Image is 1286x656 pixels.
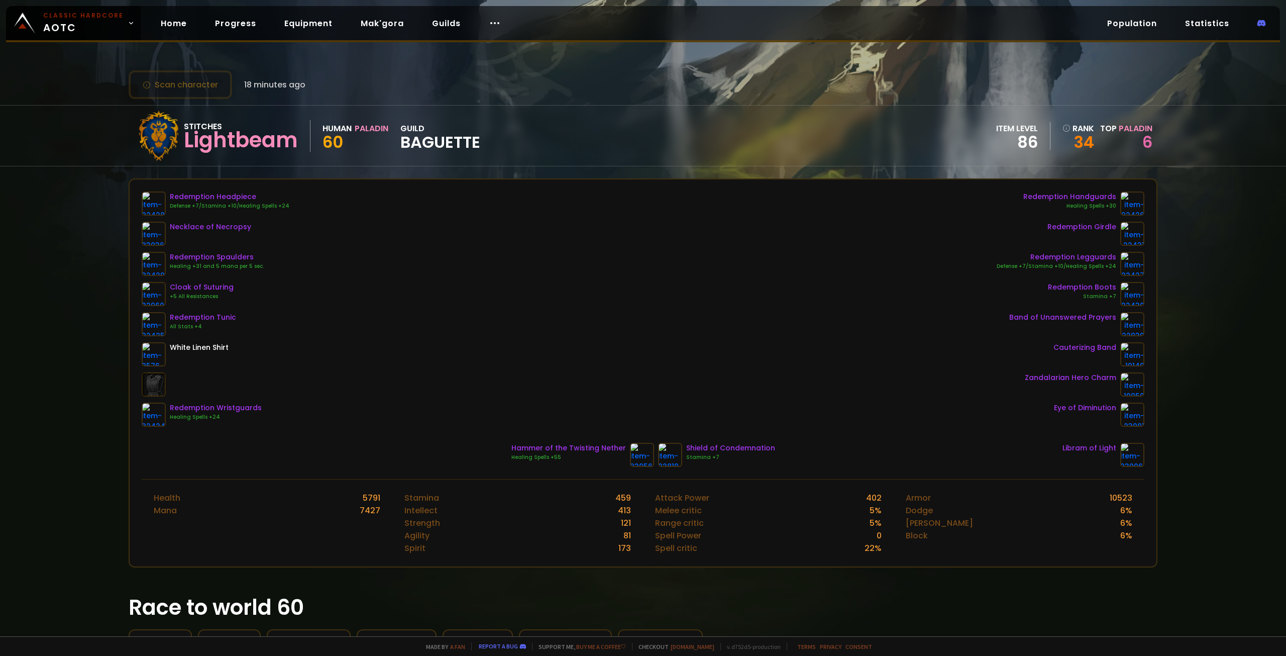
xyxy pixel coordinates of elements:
[1100,122,1152,135] div: Top
[870,504,882,517] div: 5 %
[615,492,631,504] div: 459
[43,11,124,35] span: AOTC
[170,413,262,421] div: Healing Spells +24
[511,443,626,453] div: Hammer of the Twisting Nether
[1025,372,1116,383] div: Zandalarian Hero Charm
[400,135,480,150] span: Baguette
[1047,222,1116,232] div: Redemption Girdle
[142,403,166,427] img: item-22424
[142,192,166,216] img: item-22428
[1099,13,1165,34] a: Population
[1053,342,1116,353] div: Cauterizing Band
[996,135,1038,150] div: 86
[170,342,229,353] div: White Linen Shirt
[1120,282,1144,306] img: item-22430
[184,133,298,148] div: Lightbeam
[142,312,166,336] img: item-22425
[1110,492,1132,504] div: 10523
[6,6,141,40] a: Classic HardcoreAOTC
[996,122,1038,135] div: item level
[1048,293,1116,301] div: Stamina +7
[170,403,262,413] div: Redemption Wristguards
[1120,517,1132,529] div: 6 %
[1120,342,1144,366] img: item-19140
[142,252,166,276] img: item-22429
[865,542,882,554] div: 22 %
[866,492,882,504] div: 402
[276,13,341,34] a: Equipment
[170,323,236,331] div: All Stats +4
[720,643,781,650] span: v. d752d5 - production
[244,78,305,91] span: 18 minutes ago
[845,643,872,650] a: Consent
[360,504,380,517] div: 7427
[621,517,631,529] div: 121
[623,529,631,542] div: 81
[906,529,928,542] div: Block
[170,222,251,232] div: Necklace of Necropsy
[184,120,298,133] div: Stitches
[630,443,654,467] img: item-23056
[655,504,702,517] div: Melee critic
[450,643,465,650] a: a fan
[997,262,1116,270] div: Defense +7/Stamina +10/Healing Spells +24
[1120,372,1144,397] img: item-19950
[1120,504,1132,517] div: 6 %
[686,453,775,461] div: Stamina +7
[170,202,289,210] div: Defense +7/Stamina +10/Healing Spells +24
[129,70,232,99] button: Scan character
[404,504,438,517] div: Intellect
[404,517,440,529] div: Strength
[1048,282,1116,293] div: Redemption Boots
[906,517,973,529] div: [PERSON_NAME]
[323,122,352,135] div: Human
[820,643,841,650] a: Privacy
[353,13,412,34] a: Mak'gora
[404,492,439,504] div: Stamina
[906,492,931,504] div: Armor
[420,643,465,650] span: Made by
[655,492,709,504] div: Attack Power
[479,642,518,650] a: Report a bug
[170,282,234,293] div: Cloak of Suturing
[170,262,264,270] div: Healing +31 and 5 mana per 5 sec.
[142,222,166,246] img: item-23036
[142,342,166,366] img: item-2576
[404,542,425,554] div: Spirit
[671,643,714,650] a: [DOMAIN_NAME]
[170,252,264,262] div: Redemption Spaulders
[1120,252,1144,276] img: item-22427
[997,252,1116,262] div: Redemption Legguards
[1062,443,1116,453] div: Libram of Light
[129,592,1157,623] h1: Race to world 60
[576,643,626,650] a: Buy me a coffee
[153,13,195,34] a: Home
[1062,122,1094,135] div: rank
[424,13,469,34] a: Guilds
[1054,403,1116,413] div: Eye of Diminution
[1177,13,1237,34] a: Statistics
[877,529,882,542] div: 0
[400,122,480,150] div: guild
[43,11,124,20] small: Classic Hardcore
[323,131,343,153] span: 60
[404,529,430,542] div: Agility
[355,122,388,135] div: Paladin
[170,192,289,202] div: Redemption Headpiece
[870,517,882,529] div: 5 %
[618,504,631,517] div: 413
[363,492,380,504] div: 5791
[1009,312,1116,323] div: Band of Unanswered Prayers
[170,312,236,323] div: Redemption Tunic
[1120,222,1144,246] img: item-22431
[1119,123,1152,134] span: Paladin
[632,643,714,650] span: Checkout
[142,282,166,306] img: item-22960
[1120,403,1144,427] img: item-23001
[686,443,775,453] div: Shield of Condemnation
[154,492,180,504] div: Health
[658,443,682,467] img: item-22819
[170,293,234,301] div: +5 All Resistances
[1120,443,1144,467] img: item-23006
[511,453,626,461] div: Healing Spells +55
